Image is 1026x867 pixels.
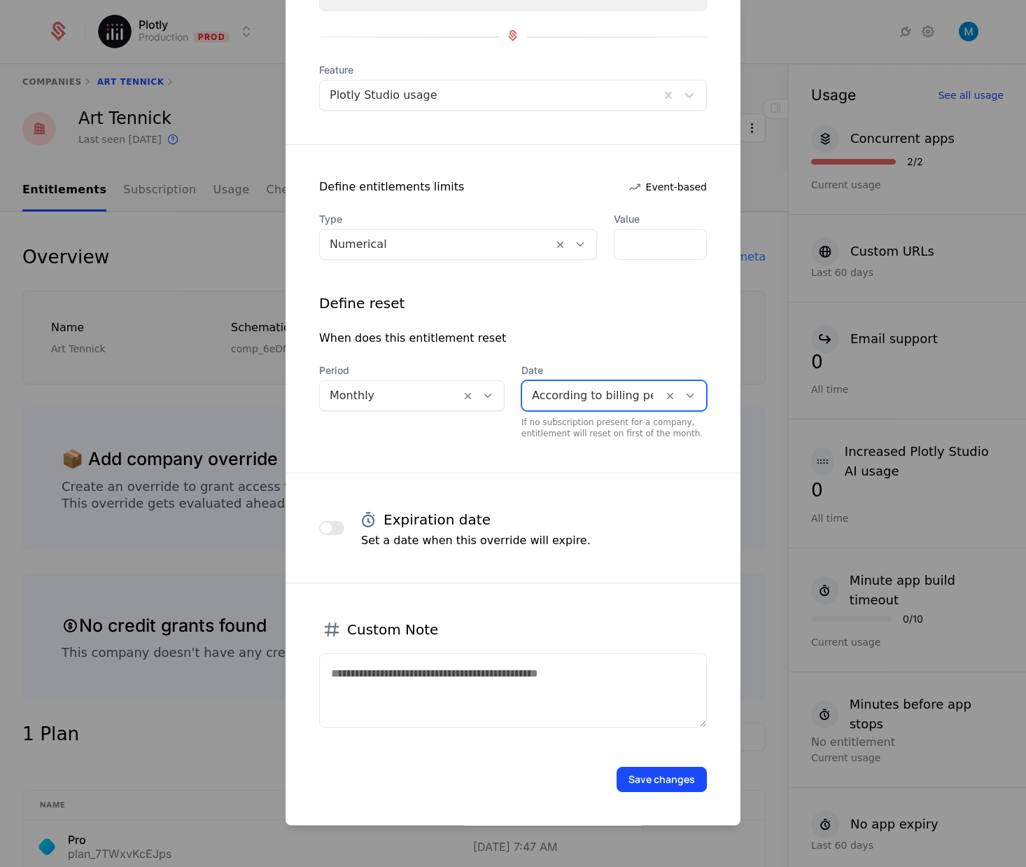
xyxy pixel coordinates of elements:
[319,64,707,78] span: Feature
[347,620,438,640] h4: Custom Note
[521,417,707,440] div: If no subscription present for a company, entitlement will reset on first of the month.
[319,294,405,314] div: Define reset
[319,331,506,347] div: When does this entitlement reset
[617,768,707,793] button: Save changes
[384,511,491,530] h4: Expiration date
[319,179,464,196] div: Define entitlements limits
[319,364,505,378] span: Period
[361,533,591,550] p: Set a date when this override will expire.
[319,213,597,227] span: Type
[521,364,707,378] span: Date
[614,213,707,227] label: Value
[646,181,707,195] span: Event-based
